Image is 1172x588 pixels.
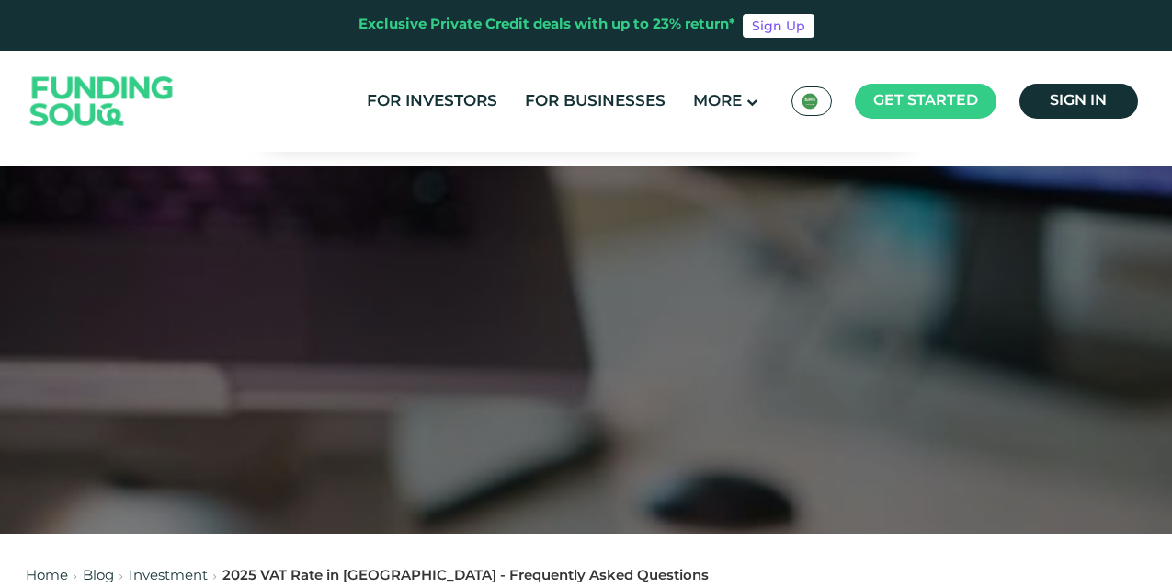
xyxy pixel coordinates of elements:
img: Logo [12,55,192,148]
a: Investment [129,570,208,582]
a: For Businesses [520,86,670,117]
img: SA Flag [802,93,818,110]
a: Blog [83,570,114,582]
a: For Investors [362,86,502,117]
a: Home [26,570,68,582]
a: Sign Up [743,14,814,38]
div: Exclusive Private Credit deals with up to 23% return* [358,15,735,36]
span: Sign in [1050,94,1107,108]
span: Get started [873,94,978,108]
a: Sign in [1019,84,1138,119]
div: 2025 VAT Rate in [GEOGRAPHIC_DATA] - Frequently Asked Questions [222,566,709,587]
span: More [693,94,742,110]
